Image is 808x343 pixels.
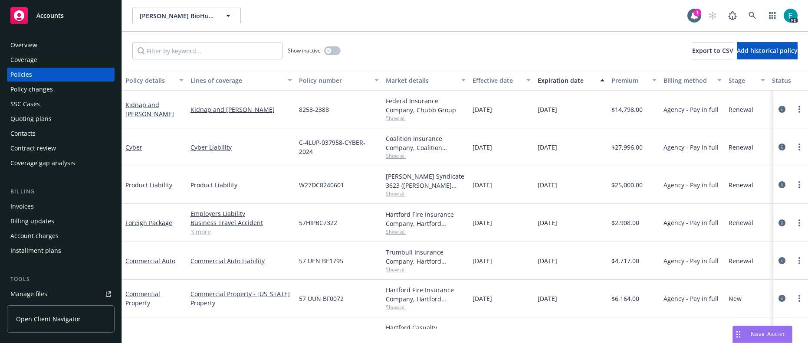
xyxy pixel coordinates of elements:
[777,104,787,114] a: circleInformation
[386,323,466,341] div: Hartford Casualty Insurance Company, Hartford Insurance Group
[777,293,787,304] a: circleInformation
[7,199,115,213] a: Invoices
[125,181,172,189] a: Product Liability
[693,9,701,16] div: 1
[725,70,769,91] button: Stage
[729,218,753,227] span: Renewal
[191,143,292,152] a: Cyber Liability
[10,38,37,52] div: Overview
[611,256,639,265] span: $4,717.00
[191,76,282,85] div: Lines of coverage
[663,256,719,265] span: Agency - Pay in full
[386,114,466,122] span: Show all
[692,42,733,59] button: Export to CSV
[299,294,344,303] span: 57 UUN BF0072
[191,218,292,227] a: Business Travel Accident
[7,112,115,126] a: Quoting plans
[724,7,741,24] a: Report a Bug
[386,96,466,114] div: Federal Insurance Company, Chubb Group
[473,105,492,114] span: [DATE]
[10,97,40,111] div: SSC Cases
[191,289,292,307] a: Commercial Property - [US_STATE] Property
[611,105,643,114] span: $14,798.00
[10,53,37,67] div: Coverage
[7,275,115,284] div: Tools
[10,287,47,301] div: Manage files
[10,156,75,170] div: Coverage gap analysis
[729,256,753,265] span: Renewal
[386,190,466,197] span: Show all
[660,70,725,91] button: Billing method
[386,285,466,304] div: Hartford Fire Insurance Company, Hartford Insurance Group
[16,314,81,323] span: Open Client Navigator
[125,76,174,85] div: Policy details
[729,294,742,303] span: New
[608,70,660,91] button: Premium
[473,294,492,303] span: [DATE]
[704,7,721,24] a: Start snowing
[7,214,115,228] a: Billing updates
[663,218,719,227] span: Agency - Pay in full
[191,256,292,265] a: Commercial Auto Liability
[10,244,61,258] div: Installment plans
[729,76,755,85] div: Stage
[386,228,466,235] span: Show all
[132,42,282,59] input: Filter by keyword...
[777,180,787,190] a: circleInformation
[191,180,292,189] a: Product Liability
[7,156,115,170] a: Coverage gap analysis
[7,82,115,96] a: Policy changes
[729,180,753,189] span: Renewal
[7,53,115,67] a: Coverage
[191,209,292,218] a: Employers Liability
[10,199,34,213] div: Invoices
[777,255,787,266] a: circleInformation
[7,127,115,140] a: Contacts
[729,105,753,114] span: Renewal
[386,304,466,311] span: Show all
[611,218,639,227] span: $2,908.00
[534,70,608,91] button: Expiration date
[7,187,115,196] div: Billing
[692,46,733,55] span: Export to CSV
[191,227,292,236] a: 3 more
[288,47,321,54] span: Show inactive
[538,105,557,114] span: [DATE]
[469,70,534,91] button: Effective date
[663,105,719,114] span: Agency - Pay in full
[732,326,792,343] button: Nova Assist
[611,143,643,152] span: $27,996.00
[764,7,781,24] a: Switch app
[299,138,379,156] span: C-4LUP-037958-CYBER-2024
[473,256,492,265] span: [DATE]
[737,42,798,59] button: Add historical policy
[7,68,115,82] a: Policies
[473,143,492,152] span: [DATE]
[296,70,382,91] button: Policy number
[7,3,115,28] a: Accounts
[737,46,798,55] span: Add historical policy
[386,172,466,190] div: [PERSON_NAME] Syndicate 3623 ([PERSON_NAME] [PERSON_NAME] Limited), [PERSON_NAME] Group
[794,104,805,114] a: more
[299,105,329,114] span: 8258-2388
[794,293,805,304] a: more
[663,76,712,85] div: Billing method
[187,70,296,91] button: Lines of coverage
[122,70,187,91] button: Policy details
[10,127,36,140] div: Contacts
[473,76,521,85] div: Effective date
[663,143,719,152] span: Agency - Pay in full
[299,218,337,227] span: 57HIPBC7322
[125,101,174,118] a: Kidnap and [PERSON_NAME]
[611,76,647,85] div: Premium
[538,76,595,85] div: Expiration date
[473,218,492,227] span: [DATE]
[386,248,466,266] div: Trumbull Insurance Company, Hartford Insurance Group
[538,218,557,227] span: [DATE]
[386,134,466,152] div: Coalition Insurance Company, Coalition Insurance Solutions (Carrier)
[10,68,32,82] div: Policies
[794,255,805,266] a: more
[386,76,456,85] div: Market details
[7,97,115,111] a: SSC Cases
[538,180,557,189] span: [DATE]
